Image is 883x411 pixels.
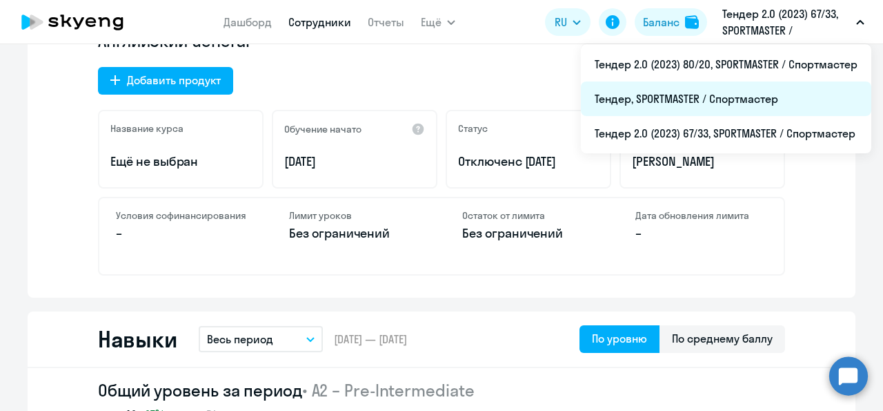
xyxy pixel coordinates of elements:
a: Сотрудники [288,15,351,29]
h5: Название курса [110,122,183,135]
p: Отключен [458,153,599,171]
a: Отчеты [368,15,404,29]
button: Тендер 2.0 (2023) 67/33, SPORTMASTER / Спортмастер [715,6,871,39]
div: По среднему баллу [672,330,773,347]
p: Весь период [207,331,273,347]
p: – [116,224,248,242]
span: RU [555,14,567,30]
h4: Лимит уроков [289,209,421,222]
p: – [635,224,767,242]
p: Ещё не выбран [110,153,251,171]
span: • A2 – Pre-Intermediate [302,380,475,401]
button: Весь период [199,326,323,352]
ul: Ещё [581,44,871,153]
h2: Навыки [98,325,177,353]
button: Добавить продукт [98,67,233,95]
button: RU [545,8,591,36]
a: Дашборд [224,15,272,29]
h5: Обучение начато [284,123,361,135]
div: По уровню [592,330,647,347]
div: Баланс [643,14,679,30]
h5: Статус [458,122,488,135]
span: с [DATE] [515,153,557,169]
span: Ещё [421,14,441,30]
h2: Общий уровень за период [98,379,785,401]
p: Без ограничений [289,224,421,242]
img: balance [685,15,699,29]
p: Без ограничений [462,224,594,242]
button: Балансbalance [635,8,707,36]
h4: Условия софинансирования [116,209,248,222]
span: [DATE] — [DATE] [334,332,407,347]
h4: Дата обновления лимита [635,209,767,222]
p: [PERSON_NAME] [632,153,773,171]
button: Ещё [421,8,455,36]
div: Добавить продукт [127,72,221,88]
p: Тендер 2.0 (2023) 67/33, SPORTMASTER / Спортмастер [722,6,851,39]
p: [DATE] [284,153,425,171]
h4: Остаток от лимита [462,209,594,222]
